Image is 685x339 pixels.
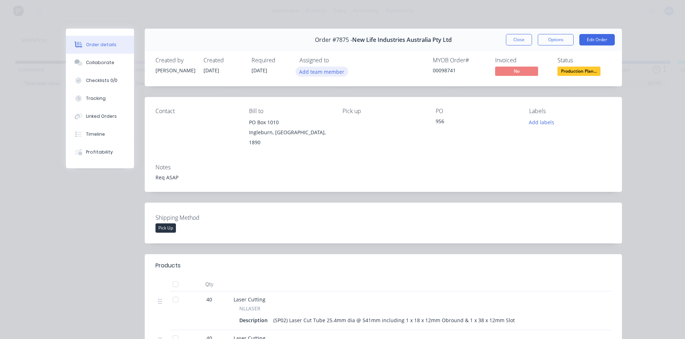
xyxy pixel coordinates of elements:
[252,67,267,74] span: [DATE]
[239,315,270,325] div: Description
[66,107,134,125] button: Linked Orders
[86,131,105,137] div: Timeline
[234,296,265,303] span: Laser Cutting
[252,57,291,64] div: Required
[352,37,452,43] span: New Life Industries Australia Pty Ltd
[155,261,181,270] div: Products
[579,34,615,45] button: Edit Order
[249,127,331,147] div: Ingleburn, [GEOGRAPHIC_DATA], 1890
[529,108,611,115] div: Labels
[557,67,600,77] button: Production Plan...
[188,277,231,291] div: Qty
[436,117,518,127] div: 956
[557,57,611,64] div: Status
[155,67,195,74] div: [PERSON_NAME]
[300,57,371,64] div: Assigned to
[206,296,212,303] span: 40
[495,57,549,64] div: Invoiced
[249,117,331,147] div: PO Box 1010Ingleburn, [GEOGRAPHIC_DATA], 1890
[495,67,538,76] span: No
[433,57,487,64] div: MYOB Order #
[315,37,352,43] span: Order #7875 -
[270,315,518,325] div: (SP02) Laser Cut Tube 25.4mm dia @ 541mm including 1 x 18 x 12mm Obround & 1 x 38 x 12mm Slot
[86,59,114,66] div: Collaborate
[538,34,574,45] button: Options
[155,174,611,181] div: Req ASAP
[300,67,348,76] button: Add team member
[86,95,106,102] div: Tracking
[433,67,487,74] div: 00098741
[296,67,348,76] button: Add team member
[342,108,425,115] div: Pick up
[557,67,600,76] span: Production Plan...
[66,72,134,89] button: Checklists 0/0
[86,113,117,120] div: Linked Orders
[66,143,134,161] button: Profitability
[86,77,118,84] div: Checklists 0/0
[155,57,195,64] div: Created by
[203,57,243,64] div: Created
[239,305,260,312] span: NLLASER
[155,108,238,115] div: Contact
[155,164,611,171] div: Notes
[249,117,331,127] div: PO Box 1010
[66,54,134,72] button: Collaborate
[203,67,219,74] span: [DATE]
[506,34,532,45] button: Close
[155,213,245,222] label: Shipping Method
[86,42,116,48] div: Order details
[436,108,518,115] div: PO
[86,149,113,155] div: Profitability
[249,108,331,115] div: Bill to
[155,223,176,233] div: Pick Up
[66,125,134,143] button: Timeline
[66,36,134,54] button: Order details
[525,117,558,127] button: Add labels
[66,89,134,107] button: Tracking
